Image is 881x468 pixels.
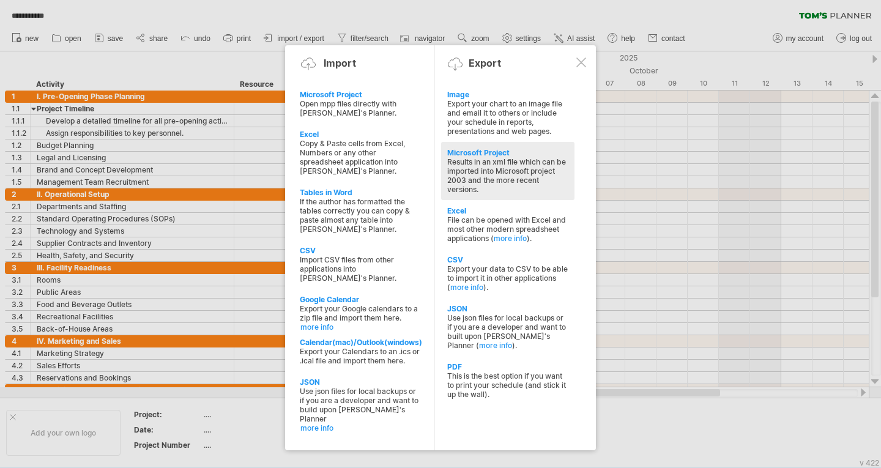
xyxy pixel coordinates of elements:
div: If the author has formatted the tables correctly you can copy & paste almost any table into [PERS... [300,197,421,234]
div: Microsoft Project [447,148,568,157]
div: Export your data to CSV to be able to import it in other applications ( ). [447,264,568,292]
div: CSV [447,255,568,264]
div: PDF [447,362,568,371]
div: Image [447,90,568,99]
div: Export [469,57,501,69]
div: JSON [447,304,568,313]
a: more info [450,283,483,292]
div: This is the best option if you want to print your schedule (and stick it up the wall). [447,371,568,399]
div: File can be opened with Excel and most other modern spreadsheet applications ( ). [447,215,568,243]
div: Use json files for local backups or if you are a developer and want to built upon [PERSON_NAME]'s... [447,313,568,350]
a: more info [300,322,422,332]
div: Excel [300,130,421,139]
a: more info [479,341,512,350]
div: Excel [447,206,568,215]
a: more info [494,234,527,243]
div: Results in an xml file which can be imported into Microsoft project 2003 and the more recent vers... [447,157,568,194]
a: more info [300,423,422,433]
div: Tables in Word [300,188,421,197]
div: Copy & Paste cells from Excel, Numbers or any other spreadsheet application into [PERSON_NAME]'s ... [300,139,421,176]
div: Import [324,57,356,69]
div: Export your chart to an image file and email it to others or include your schedule in reports, pr... [447,99,568,136]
